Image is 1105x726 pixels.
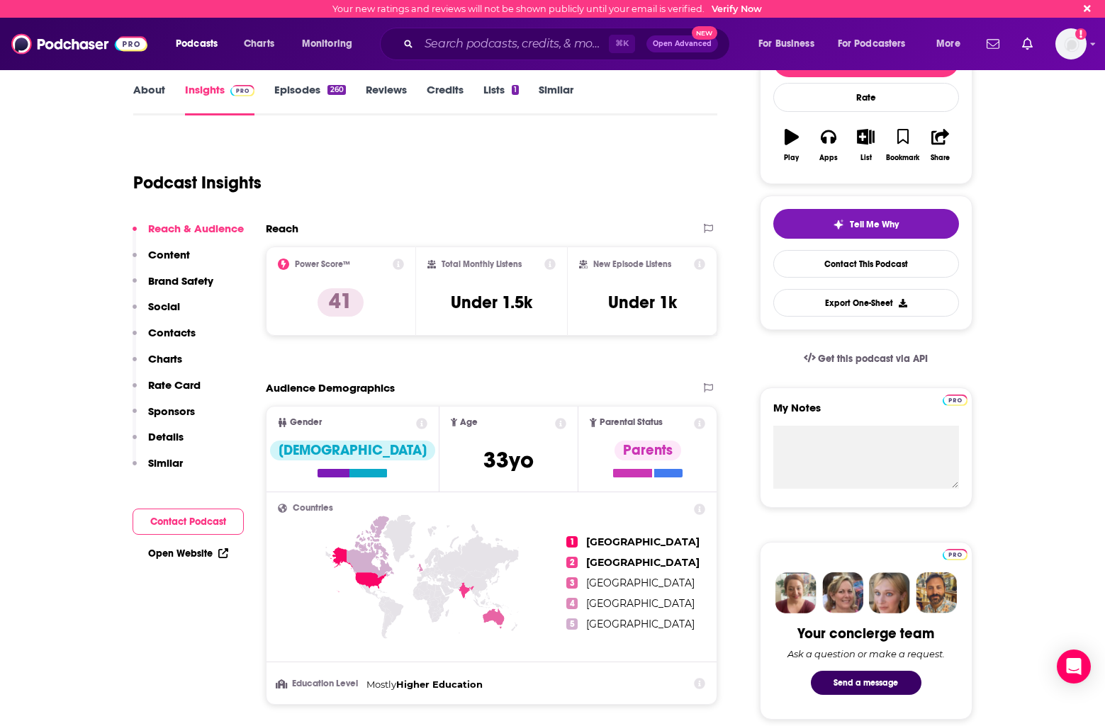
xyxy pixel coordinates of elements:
[176,34,218,54] span: Podcasts
[593,259,671,269] h2: New Episode Listens
[133,326,196,352] button: Contacts
[366,83,407,115] a: Reviews
[235,33,283,55] a: Charts
[566,557,578,568] span: 2
[1016,32,1038,56] a: Show notifications dropdown
[133,172,262,193] h1: Podcast Insights
[586,577,695,589] span: [GEOGRAPHIC_DATA]
[292,33,371,55] button: open menu
[773,289,959,317] button: Export One-Sheet
[483,83,519,115] a: Lists1
[148,548,228,560] a: Open Website
[293,504,333,513] span: Countries
[133,509,244,535] button: Contact Podcast
[148,248,190,261] p: Content
[512,85,519,95] div: 1
[274,83,345,115] a: Episodes260
[148,352,182,365] p: Charts
[295,259,350,269] h2: Power Score™
[148,326,196,339] p: Contacts
[608,292,677,313] h3: Under 1k
[332,4,762,14] div: Your new ratings and reviews will not be shown publicly until your email is verified.
[451,292,532,313] h3: Under 1.5k
[787,648,945,659] div: Ask a question or make a request.
[148,274,213,288] p: Brand Safety
[1057,650,1091,684] div: Open Intercom Messenger
[133,300,180,326] button: Social
[133,83,165,115] a: About
[833,219,844,230] img: tell me why sparkle
[773,120,810,171] button: Play
[460,418,478,427] span: Age
[712,4,762,14] a: Verify Now
[586,556,700,569] span: [GEOGRAPHIC_DATA]
[838,34,906,54] span: For Podcasters
[566,536,578,548] span: 1
[133,352,182,378] button: Charts
[847,120,884,171] button: List
[427,83,464,115] a: Credits
[615,441,681,460] div: Parents
[829,33,926,55] button: open menu
[936,34,960,54] span: More
[943,547,967,560] a: Pro website
[566,618,578,630] span: 5
[148,430,184,443] p: Details
[133,378,201,404] button: Rate Card
[916,572,957,613] img: Jon Profile
[822,572,863,613] img: Barbara Profile
[483,446,534,474] span: 33 yo
[148,456,183,470] p: Similar
[609,35,635,53] span: ⌘ K
[784,154,799,162] div: Play
[586,535,700,548] span: [GEOGRAPHIC_DATA]
[278,679,361,688] h3: Education Level
[792,341,940,376] a: Get this podcast via API
[393,28,744,60] div: Search podcasts, credits, & more...
[773,250,959,278] a: Contact This Podcast
[797,625,934,642] div: Your concierge team
[148,378,201,392] p: Rate Card
[396,679,483,690] span: Higher Education
[926,33,978,55] button: open menu
[748,33,832,55] button: open menu
[148,222,244,235] p: Reach & Audience
[539,83,573,115] a: Similar
[646,35,718,52] button: Open AdvancedNew
[943,549,967,560] img: Podchaser Pro
[270,441,435,460] div: [DEMOGRAPHIC_DATA]
[1075,28,1087,40] svg: Email not verified
[419,33,609,55] input: Search podcasts, credits, & more...
[943,395,967,406] img: Podchaser Pro
[266,222,298,235] h2: Reach
[1055,28,1087,59] span: Logged in as charlottestone
[811,671,921,695] button: Send a message
[653,40,712,47] span: Open Advanced
[148,404,195,418] p: Sponsors
[981,32,1005,56] a: Show notifications dropdown
[931,154,950,162] div: Share
[148,300,180,313] p: Social
[133,430,184,456] button: Details
[692,26,717,40] span: New
[1055,28,1087,59] button: Show profile menu
[302,34,352,54] span: Monitoring
[11,30,147,57] img: Podchaser - Follow, Share and Rate Podcasts
[318,288,364,317] p: 41
[366,679,396,690] span: Mostly
[230,85,255,96] img: Podchaser Pro
[869,572,910,613] img: Jules Profile
[266,381,395,395] h2: Audience Demographics
[773,209,959,239] button: tell me why sparkleTell Me Why
[773,83,959,112] div: Rate
[566,598,578,609] span: 4
[1055,28,1087,59] img: User Profile
[819,154,838,162] div: Apps
[133,248,190,274] button: Content
[886,154,919,162] div: Bookmark
[850,219,899,230] span: Tell Me Why
[166,33,236,55] button: open menu
[773,401,959,426] label: My Notes
[775,572,817,613] img: Sydney Profile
